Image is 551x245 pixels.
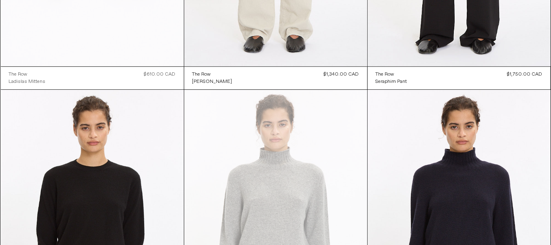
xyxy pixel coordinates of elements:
[9,78,46,85] a: Ladislas Mittens
[9,71,28,78] div: The Row
[507,71,542,78] div: $1,750.00 CAD
[376,78,407,85] a: Seraphim Pant
[376,71,407,78] a: The Row
[9,71,46,78] a: The Row
[144,71,176,78] div: $610.00 CAD
[324,71,359,78] div: $1,340.00 CAD
[192,71,211,78] div: The Row
[376,71,394,78] div: The Row
[192,71,232,78] a: The Row
[192,78,232,85] a: [PERSON_NAME]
